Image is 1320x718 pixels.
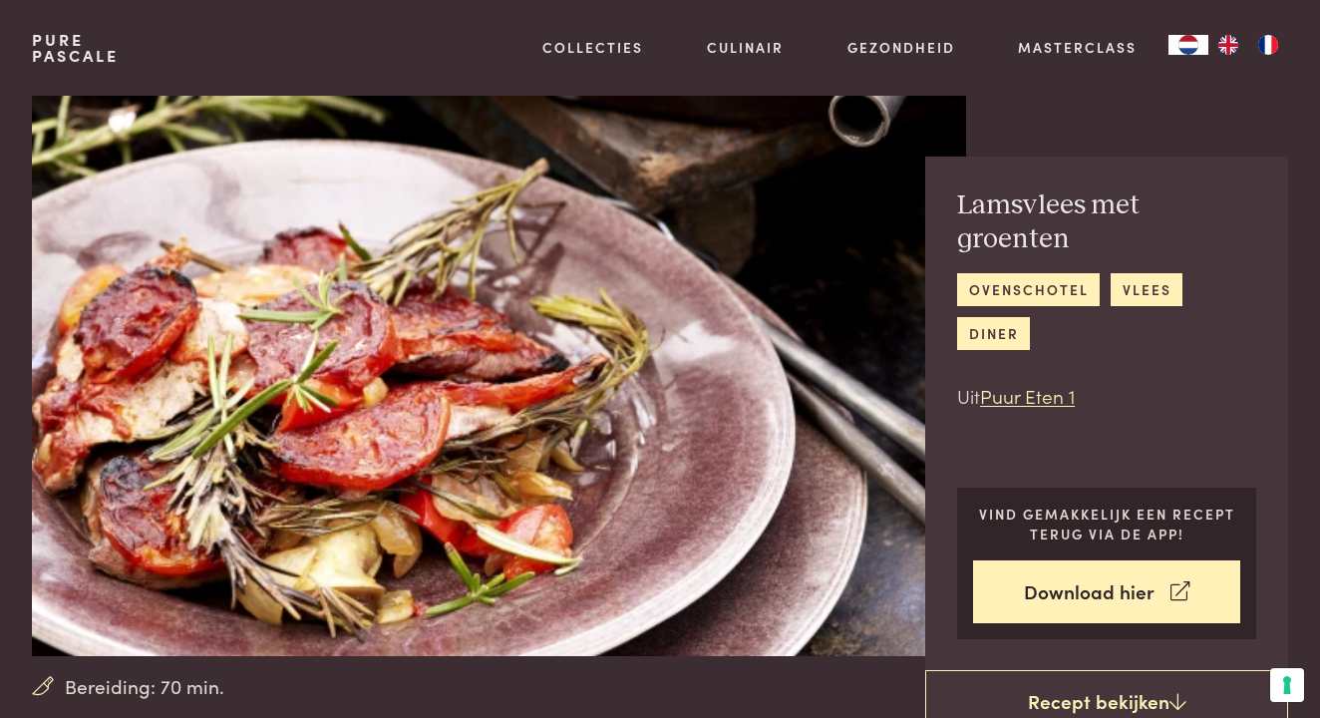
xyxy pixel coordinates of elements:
[1208,35,1248,55] a: EN
[1248,35,1288,55] a: FR
[957,188,1256,257] h2: Lamsvlees met groenten
[65,672,224,701] span: Bereiding: 70 min.
[542,37,643,58] a: Collecties
[980,382,1075,409] a: Puur Eten 1
[1168,35,1288,55] aside: Language selected: Nederlands
[957,317,1030,350] a: diner
[957,273,1100,306] a: ovenschotel
[707,37,784,58] a: Culinair
[32,32,119,64] a: PurePascale
[973,504,1240,544] p: Vind gemakkelijk een recept terug via de app!
[1168,35,1208,55] a: NL
[1168,35,1208,55] div: Language
[957,382,1256,411] p: Uit
[847,37,955,58] a: Gezondheid
[1270,668,1304,702] button: Uw voorkeuren voor toestemming voor trackingtechnologieën
[1111,273,1182,306] a: vlees
[1208,35,1288,55] ul: Language list
[973,560,1240,623] a: Download hier
[32,96,966,656] img: Lamsvlees met groenten
[1018,37,1137,58] a: Masterclass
